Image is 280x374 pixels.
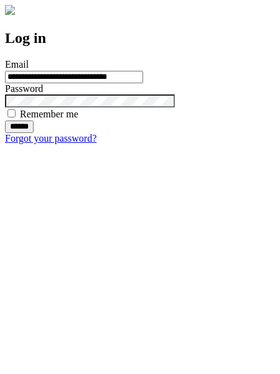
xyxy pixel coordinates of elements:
[5,133,96,144] a: Forgot your password?
[20,109,78,119] label: Remember me
[5,30,275,47] h2: Log in
[5,83,43,94] label: Password
[5,5,15,15] img: logo-4e3dc11c47720685a147b03b5a06dd966a58ff35d612b21f08c02c0306f2b779.png
[5,59,29,70] label: Email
